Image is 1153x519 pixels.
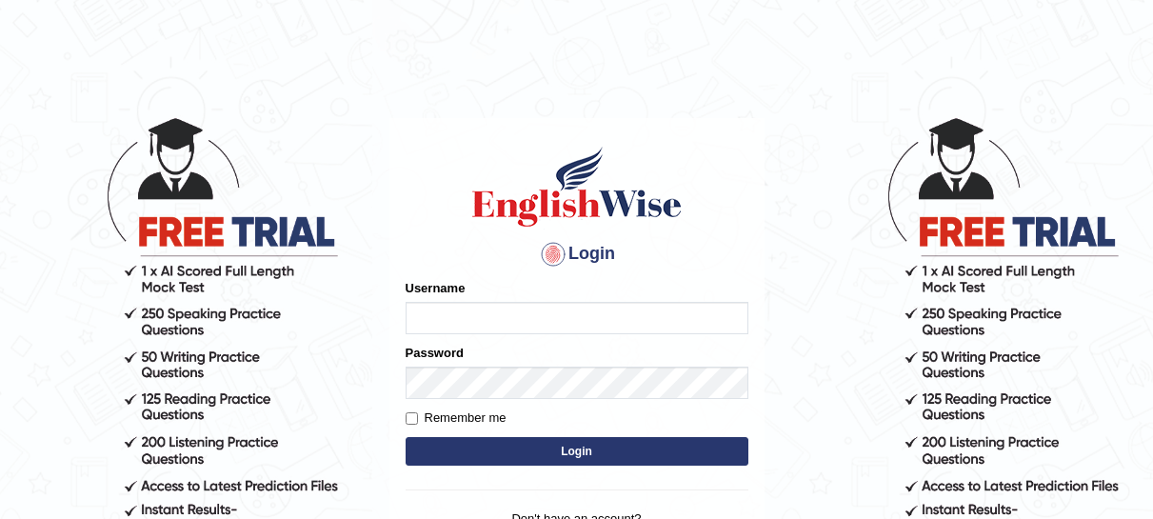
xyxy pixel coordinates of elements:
[406,239,748,269] h4: Login
[406,437,748,466] button: Login
[406,409,507,428] label: Remember me
[468,144,686,230] img: Logo of English Wise sign in for intelligent practice with AI
[406,412,418,425] input: Remember me
[406,344,464,362] label: Password
[406,279,466,297] label: Username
